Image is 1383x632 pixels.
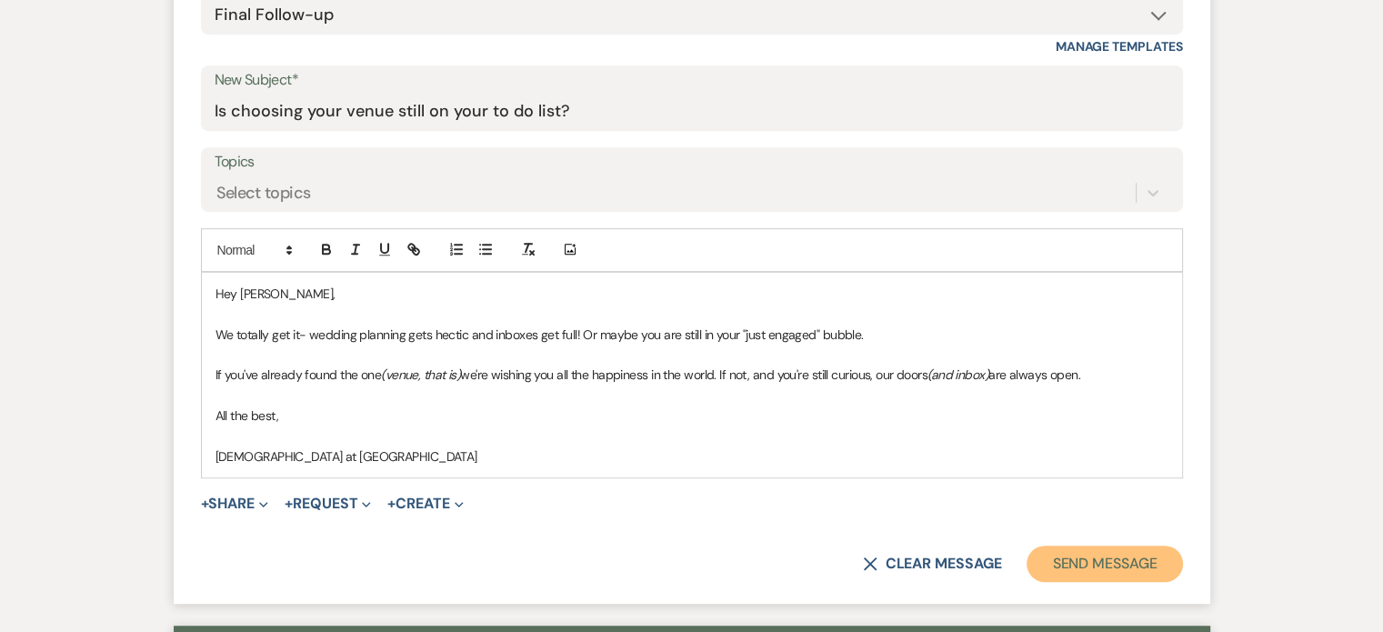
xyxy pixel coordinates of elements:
[1056,38,1183,55] a: Manage Templates
[381,366,460,383] em: (venue, that is)
[927,366,988,383] em: (and inbox)
[201,497,269,511] button: Share
[215,365,1168,385] p: If you've already found the one we're wishing you all the happiness in the world. If not, and you...
[387,497,396,511] span: +
[1027,546,1182,582] button: Send Message
[201,497,209,511] span: +
[215,406,1168,426] p: All the best,
[285,497,293,511] span: +
[215,67,1169,94] label: New Subject*
[216,180,311,205] div: Select topics
[387,497,463,511] button: Create
[215,149,1169,176] label: Topics
[215,284,1168,304] p: Hey [PERSON_NAME],
[863,557,1001,571] button: Clear message
[215,325,1168,345] p: We totally get it- wedding planning gets hectic and inboxes get full! Or maybe you are still in y...
[285,497,371,511] button: Request
[215,446,1168,466] p: [DEMOGRAPHIC_DATA] at [GEOGRAPHIC_DATA]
